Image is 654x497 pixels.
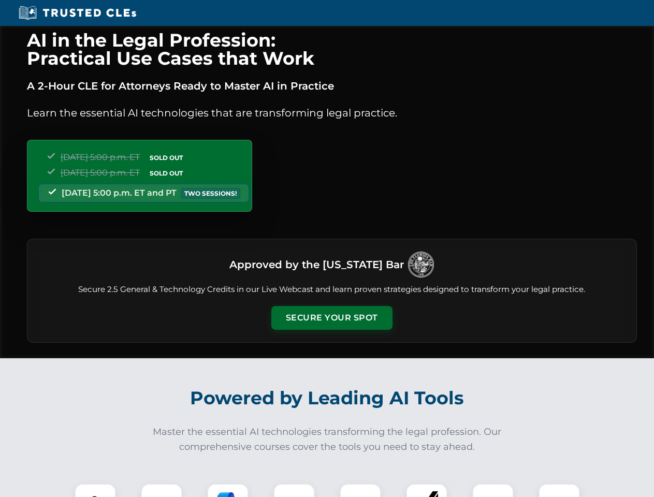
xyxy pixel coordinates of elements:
p: A 2-Hour CLE for Attorneys Ready to Master AI in Practice [27,78,637,94]
span: [DATE] 5:00 p.m. ET [61,168,140,178]
p: Learn the essential AI technologies that are transforming legal practice. [27,105,637,121]
span: [DATE] 5:00 p.m. ET [61,152,140,162]
h2: Powered by Leading AI Tools [40,380,614,416]
h1: AI in the Legal Profession: Practical Use Cases that Work [27,31,637,67]
p: Secure 2.5 General & Technology Credits in our Live Webcast and learn proven strategies designed ... [40,284,624,296]
span: SOLD OUT [146,152,186,163]
span: SOLD OUT [146,168,186,179]
img: Logo [408,252,434,277]
h3: Approved by the [US_STATE] Bar [229,255,404,274]
img: Trusted CLEs [16,5,139,21]
button: Secure Your Spot [271,306,393,330]
p: Master the essential AI technologies transforming the legal profession. Our comprehensive courses... [146,425,508,455]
